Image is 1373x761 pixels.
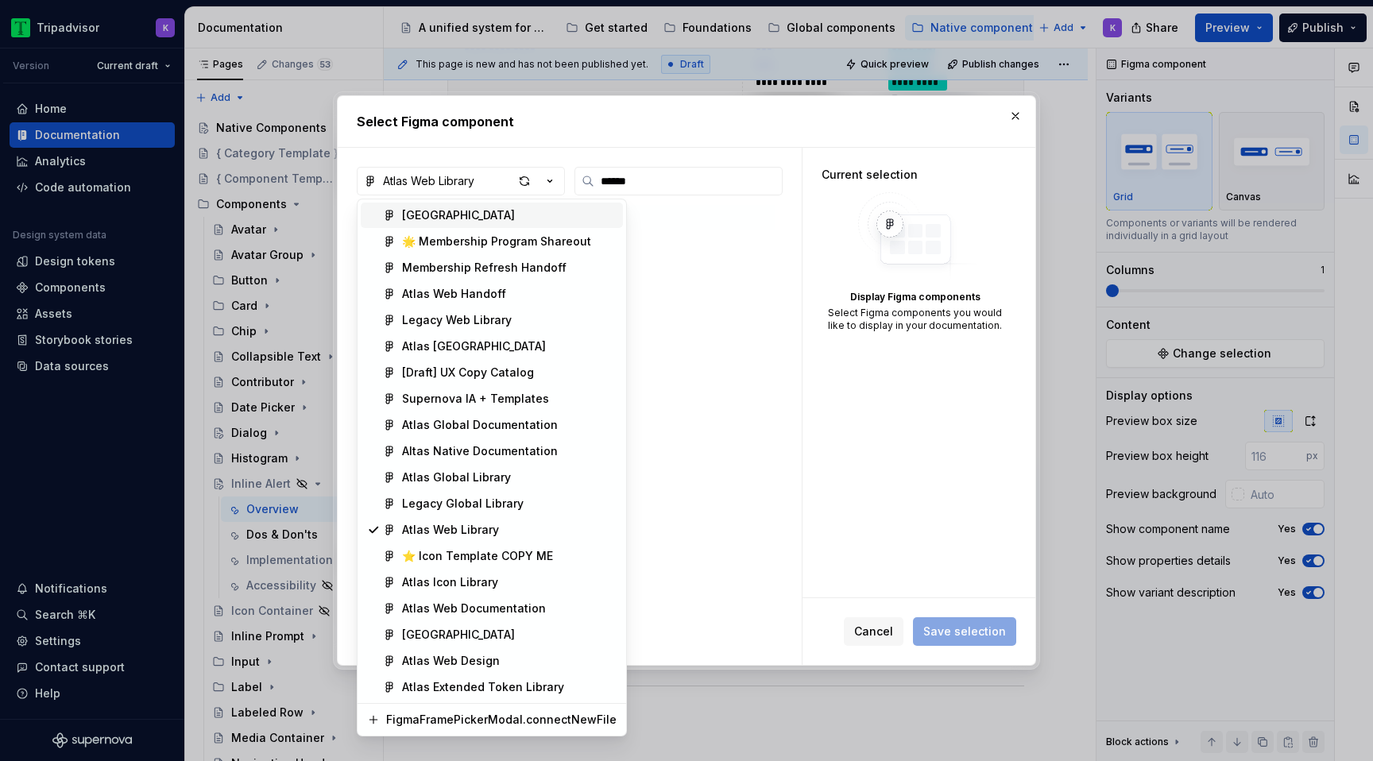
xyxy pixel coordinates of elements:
div: [Draft] UX Copy Catalog [402,365,534,380]
div: Atlas Web Handoff [402,286,506,302]
div: Suggestions [358,199,626,703]
div: Atlas [GEOGRAPHIC_DATA] [402,338,546,354]
div: Legacy Web Library [402,312,512,328]
div: Suggestions [358,704,626,736]
div: [GEOGRAPHIC_DATA] [402,627,515,643]
div: Legacy Global Library [402,496,524,512]
div: Atlas Web Design [402,653,500,669]
div: Atlas Extended Token Library [402,679,564,695]
div: Atlas Web Library [402,522,499,538]
div: [GEOGRAPHIC_DATA] [402,207,515,223]
div: Atlas Global Documentation [402,417,558,433]
div: Atlas Global Library [402,469,511,485]
div: Supernova IA + Templates [402,391,549,407]
div: Altas Native Documentation [402,443,558,459]
div: 🌟 Membership Program Shareout [402,234,591,249]
div: Membership Refresh Handoff [402,260,567,276]
div: Atlas Icon Library [402,574,498,590]
div: ⭐️ Icon Template COPY ME [402,548,553,564]
div: FigmaFramePickerModal.connectNewFile [386,712,617,728]
div: Atlas Web Documentation [402,601,546,616]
